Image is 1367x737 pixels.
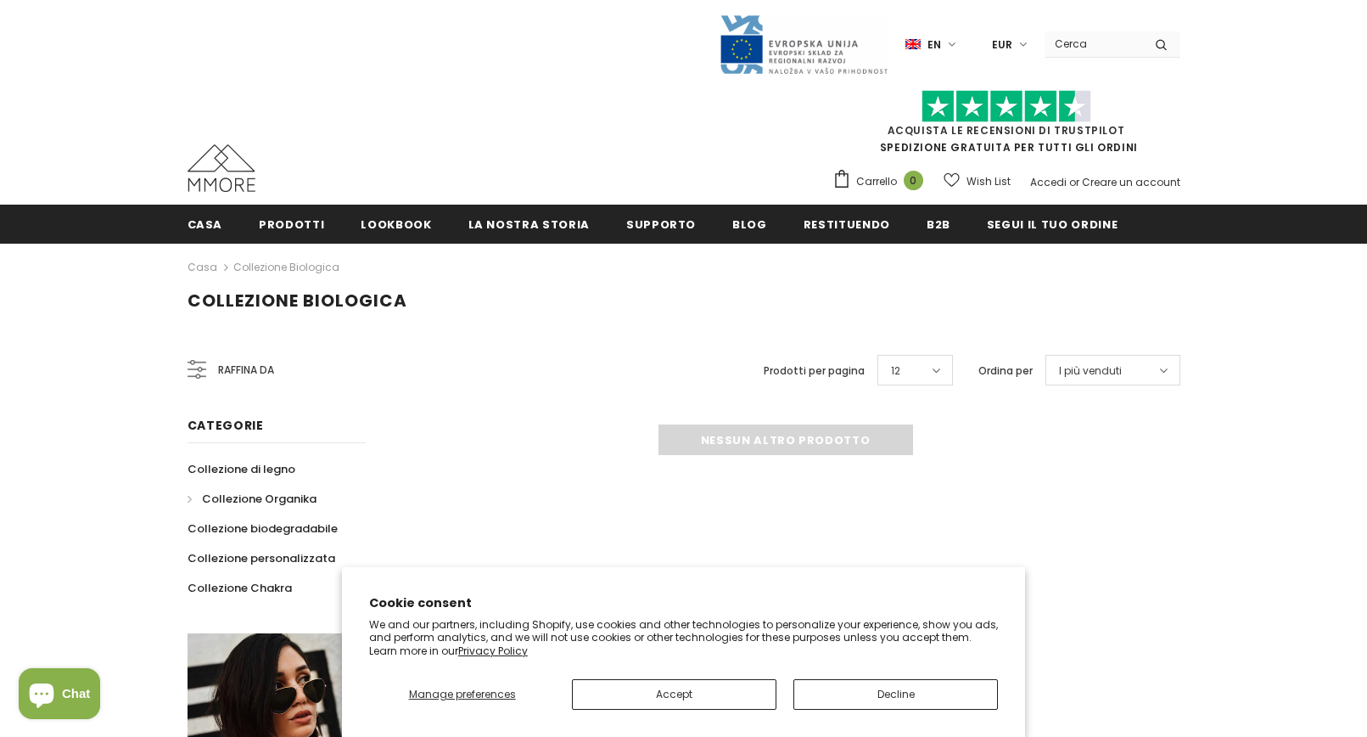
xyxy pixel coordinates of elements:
a: Carrello 0 [832,169,932,194]
span: Casa [188,217,223,233]
button: Accept [572,679,776,710]
span: 12 [891,363,900,380]
button: Decline [793,679,998,710]
a: Privacy Policy [458,644,528,658]
span: Segui il tuo ordine [987,217,1118,233]
span: en [927,37,941,53]
span: Lookbook [361,217,431,233]
a: La nostra storia [468,205,590,243]
span: Collezione di legno [188,461,295,477]
span: Collezione Organika [202,491,317,507]
span: Collezione biodegradabile [188,520,338,537]
span: Manage preferences [409,687,516,701]
a: Lookbook [361,205,431,243]
p: We and our partners, including Shopify, use cookies and other technologies to personalize your ex... [369,618,999,658]
img: Javni Razpis [719,14,888,76]
a: Accedi [1030,175,1067,189]
a: Collezione Chakra [188,573,292,603]
a: Collezione biologica [233,260,339,274]
a: Acquista le recensioni di TrustPilot [888,123,1125,138]
span: 0 [904,171,923,190]
a: Creare un account [1082,175,1180,189]
a: Casa [188,205,223,243]
input: Search Site [1045,31,1142,56]
span: Categorie [188,417,264,434]
span: Carrello [856,173,897,190]
a: Blog [732,205,767,243]
span: Collezione personalizzata [188,550,335,566]
img: Fidati di Pilot Stars [922,90,1091,123]
span: Collezione biologica [188,289,407,312]
a: Restituendo [804,205,890,243]
span: supporto [626,217,696,233]
span: Raffina da [218,361,274,380]
inbox-online-store-chat: Shopify online store chat [14,668,105,723]
span: EUR [992,37,1012,53]
a: Javni Razpis [719,37,888,51]
a: Collezione di legno [188,454,295,484]
a: Collezione personalizzata [188,543,335,573]
span: Prodotti [259,217,324,233]
a: B2B [927,205,950,243]
a: supporto [626,205,696,243]
a: Casa [188,257,217,278]
span: B2B [927,217,950,233]
a: Segui il tuo ordine [987,205,1118,243]
label: Ordina per [978,363,1033,380]
span: Wish List [966,173,1011,190]
button: Manage preferences [369,679,556,710]
a: Prodotti [259,205,324,243]
img: Casi MMORE [188,144,255,192]
span: I più venduti [1059,363,1122,380]
span: Restituendo [804,217,890,233]
span: Collezione Chakra [188,580,292,596]
img: i-lang-1.png [905,37,921,52]
a: Collezione biodegradabile [188,514,338,543]
a: Collezione Organika [188,484,317,514]
span: La nostra storia [468,217,590,233]
h2: Cookie consent [369,594,999,612]
span: SPEDIZIONE GRATUITA PER TUTTI GLI ORDINI [832,98,1180,155]
span: or [1069,175,1079,189]
span: Blog [732,217,767,233]
a: Wish List [944,166,1011,196]
label: Prodotti per pagina [764,363,865,380]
